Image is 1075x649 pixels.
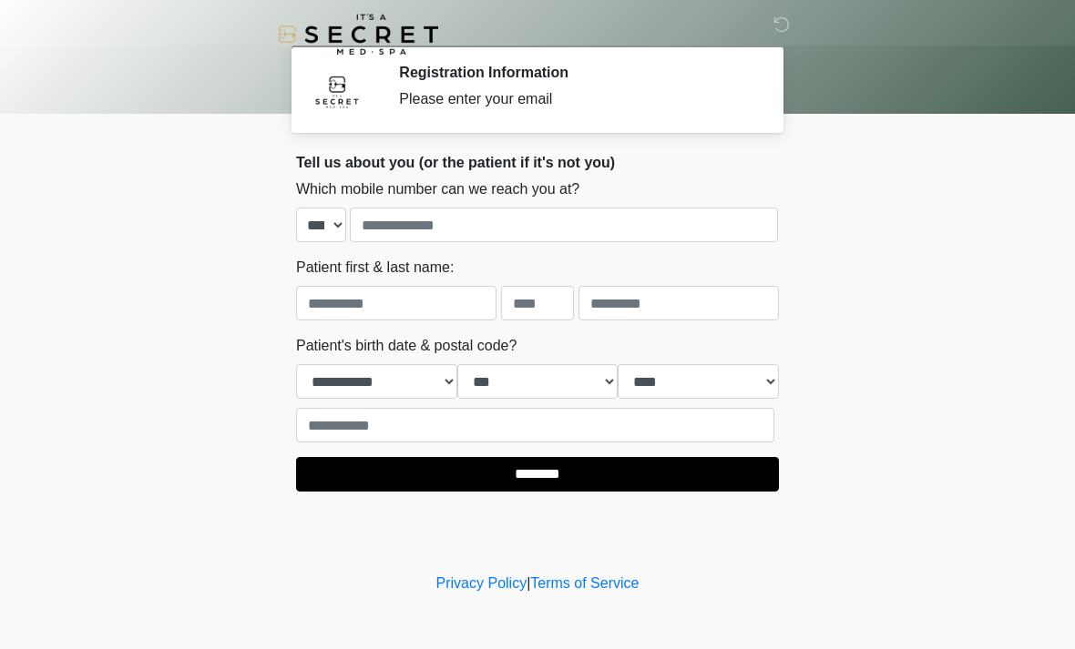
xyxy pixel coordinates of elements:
[436,575,527,591] a: Privacy Policy
[530,575,639,591] a: Terms of Service
[296,335,517,357] label: Patient's birth date & postal code?
[278,14,438,55] img: It's A Secret Med Spa Logo
[296,154,779,171] h2: Tell us about you (or the patient if it's not you)
[296,257,454,279] label: Patient first & last name:
[399,88,752,110] div: Please enter your email
[527,575,530,591] a: |
[296,178,579,200] label: Which mobile number can we reach you at?
[310,64,364,118] img: Agent Avatar
[399,64,752,81] h2: Registration Information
